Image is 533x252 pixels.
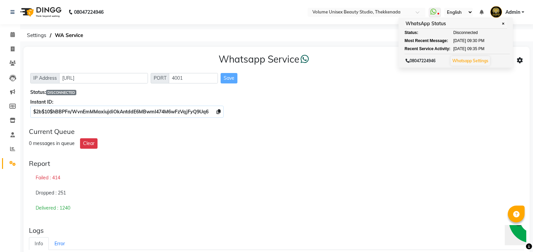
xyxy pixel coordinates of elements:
[452,58,488,63] a: Whatsapp Settings
[151,73,169,83] span: PORT
[51,29,86,41] span: WA Service
[29,140,75,147] div: 0 messages in queue
[30,89,523,96] div: Status:
[505,225,526,245] iframe: chat widget
[30,73,60,83] span: IP Address
[453,30,478,36] span: Disconnected
[29,226,524,235] div: Logs
[17,3,63,22] img: logo
[453,38,466,44] span: [DATE]
[49,237,71,250] a: Error
[453,46,466,52] span: [DATE]
[490,6,502,18] img: Admin
[59,73,148,83] input: Sizing example input
[80,138,98,149] button: Clear
[451,56,490,66] button: Whatsapp Settings
[467,46,484,52] span: 09:35 PM
[219,53,309,65] h3: Whatsapp Service
[29,159,524,168] div: Report
[46,90,76,95] span: DISCONNECTED
[29,201,524,216] div: Delivered : 1240
[169,73,218,83] input: Sizing example input
[29,170,524,186] div: Failed : 414
[29,128,524,136] div: Current Queue
[24,29,50,41] span: Settings
[405,46,442,52] div: Recent Service Activity:
[29,237,49,250] a: Info
[74,3,104,22] b: 08047224946
[30,99,523,106] div: Instant ID:
[500,21,506,26] span: ✕
[33,109,208,115] span: $2b$10$hBBPFn/WvnEmMMaxiujdiOkAntddE6MBwmI474M6wFzVqjFyQ9Uq6
[405,19,507,29] div: WhatsApp Status
[505,9,520,16] span: Admin
[405,38,442,44] div: Most Recent Message:
[467,38,484,44] span: 09:30 PM
[406,58,435,63] span: 08047224946
[29,185,524,201] div: Dropped : 251
[405,30,442,36] div: Status:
